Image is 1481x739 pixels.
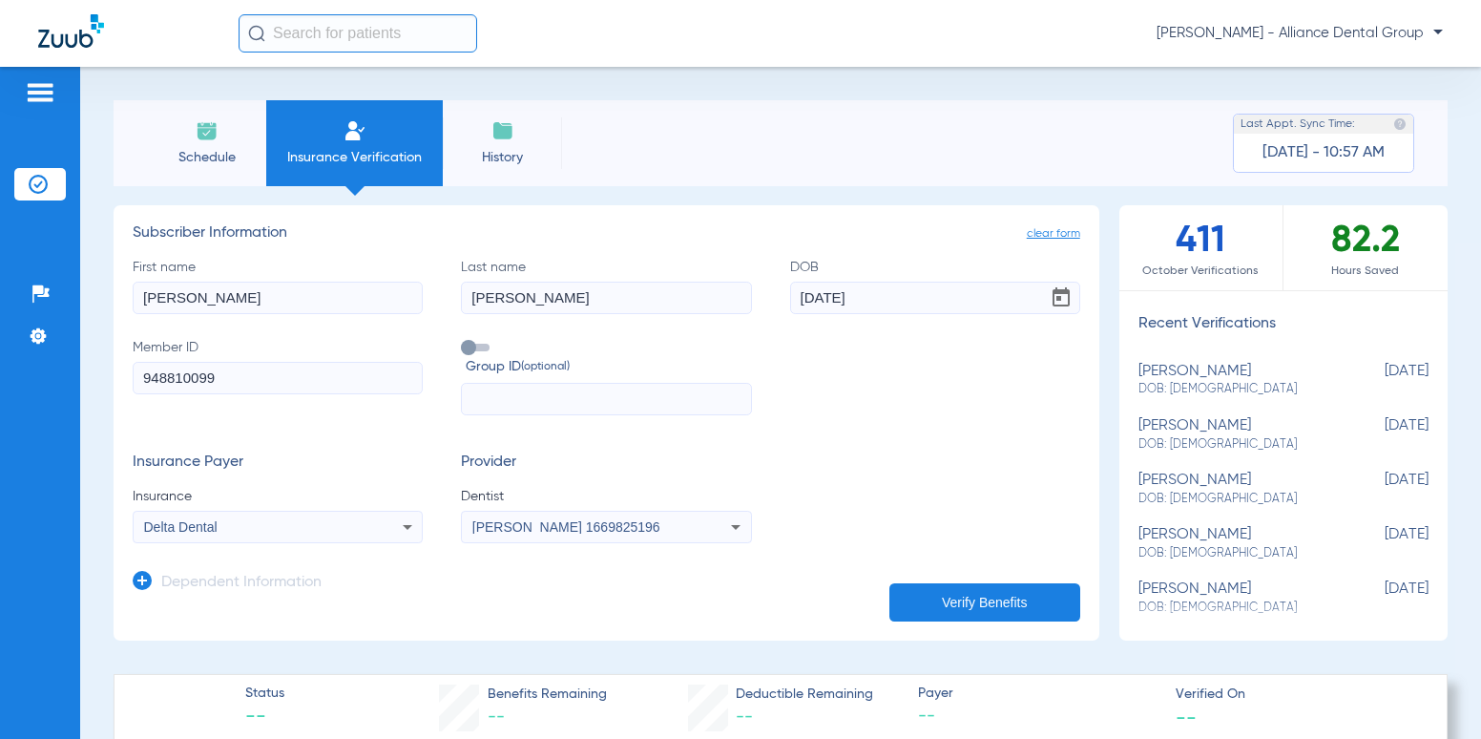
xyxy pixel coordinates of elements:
span: DOB: [DEMOGRAPHIC_DATA] [1138,545,1333,562]
span: clear form [1027,224,1080,243]
span: Dentist [461,487,751,506]
div: [PERSON_NAME] [1138,581,1333,616]
input: Member ID [133,362,423,394]
span: -- [918,705,1159,728]
span: DOB: [DEMOGRAPHIC_DATA] [1138,436,1333,454]
span: [DATE] [1333,363,1429,398]
span: Status [245,684,284,704]
span: Benefits Remaining [488,685,607,705]
img: Zuub Logo [38,14,104,48]
label: DOB [790,258,1080,314]
span: DOB: [DEMOGRAPHIC_DATA] [1138,381,1333,398]
div: 82.2 [1283,205,1448,290]
h3: Dependent Information [161,574,322,593]
input: First name [133,282,423,314]
img: History [491,119,514,142]
span: October Verifications [1119,262,1283,281]
span: -- [1176,707,1197,727]
span: Payer [918,684,1159,704]
small: (optional) [521,357,570,377]
input: DOBOpen calendar [790,282,1080,314]
label: Last name [461,258,751,314]
span: -- [736,708,753,726]
div: [PERSON_NAME] [1138,417,1333,453]
span: Group ID [466,357,751,377]
span: -- [245,705,284,731]
div: [PERSON_NAME] [1138,526,1333,561]
img: hamburger-icon [25,81,55,104]
h3: Insurance Payer [133,454,423,473]
span: Schedule [161,148,252,167]
span: Deductible Remaining [736,685,873,705]
img: last sync help info [1393,117,1407,131]
span: Hours Saved [1283,262,1448,281]
button: Open calendar [1042,279,1080,317]
img: Schedule [196,119,219,142]
span: [PERSON_NAME] - Alliance Dental Group [1157,24,1443,43]
span: [DATE] [1333,417,1429,453]
h3: Provider [461,454,751,473]
span: [DATE] [1333,526,1429,561]
span: Delta Dental [144,519,218,535]
img: Manual Insurance Verification [344,119,366,142]
span: Insurance Verification [281,148,428,167]
div: [PERSON_NAME] [1138,363,1333,398]
h3: Recent Verifications [1119,315,1448,334]
span: [PERSON_NAME] 1669825196 [472,519,660,535]
input: Last name [461,282,751,314]
span: Verified On [1176,685,1417,705]
span: DOB: [DEMOGRAPHIC_DATA] [1138,600,1333,617]
span: DOB: [DEMOGRAPHIC_DATA] [1138,491,1333,508]
span: [DATE] [1333,581,1429,616]
div: 411 [1119,205,1283,290]
span: [DATE] - 10:57 AM [1262,143,1385,162]
div: [PERSON_NAME] [1138,472,1333,507]
span: Last Appt. Sync Time: [1241,115,1355,134]
span: Insurance [133,487,423,506]
button: Verify Benefits [889,583,1080,622]
span: -- [488,708,505,726]
span: [DATE] [1333,472,1429,507]
label: First name [133,258,423,314]
h3: Subscriber Information [133,224,1080,243]
img: Search Icon [248,25,265,42]
span: History [457,148,548,167]
label: Member ID [133,338,423,416]
input: Search for patients [239,14,477,53]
